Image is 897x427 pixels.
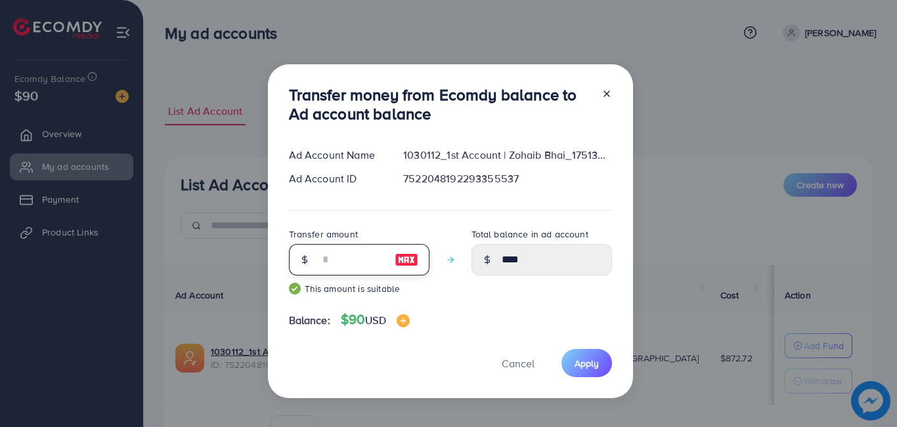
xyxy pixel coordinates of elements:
[502,356,535,371] span: Cancel
[278,148,393,163] div: Ad Account Name
[365,313,385,327] span: USD
[393,148,622,163] div: 1030112_1st Account | Zohaib Bhai_1751363330022
[393,171,622,186] div: 7522048192293355537
[289,283,301,295] img: guide
[485,349,551,377] button: Cancel
[471,228,588,241] label: Total balance in ad account
[289,313,330,328] span: Balance:
[561,349,612,377] button: Apply
[395,252,418,268] img: image
[289,282,429,295] small: This amount is suitable
[278,171,393,186] div: Ad Account ID
[397,314,410,327] img: image
[289,85,591,123] h3: Transfer money from Ecomdy balance to Ad account balance
[289,228,358,241] label: Transfer amount
[575,357,599,370] span: Apply
[341,312,410,328] h4: $90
